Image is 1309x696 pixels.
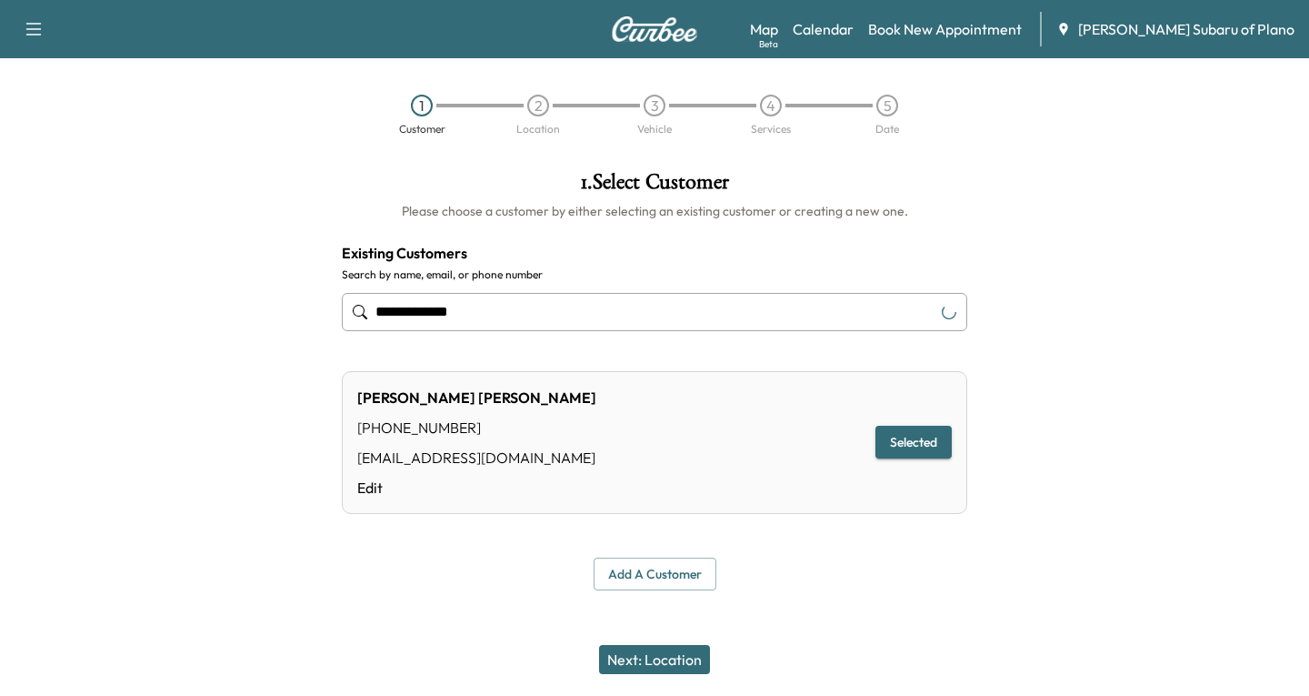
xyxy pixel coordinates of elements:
div: Location [516,124,560,135]
div: Services [751,124,791,135]
div: [EMAIL_ADDRESS][DOMAIN_NAME] [357,447,596,469]
div: Date [875,124,899,135]
div: 2 [527,95,549,116]
div: 4 [760,95,782,116]
div: [PERSON_NAME] [PERSON_NAME] [357,387,596,409]
div: 1 [411,95,433,116]
label: Search by name, email, or phone number [342,267,967,282]
a: MapBeta [750,18,778,40]
div: 3 [644,95,665,116]
button: Selected [875,426,952,459]
div: Customer [399,124,445,135]
button: Add a customer [594,558,716,591]
h4: Existing Customers [342,242,967,264]
a: Book New Appointment [868,18,1022,40]
h1: 1 . Select Customer [342,171,967,202]
div: Beta [759,37,778,51]
div: Vehicle [637,124,672,135]
button: Next: Location [599,645,710,674]
div: 5 [876,95,898,116]
h6: Please choose a customer by either selecting an existing customer or creating a new one. [342,202,967,220]
img: Curbee Logo [611,16,698,42]
div: [PHONE_NUMBER] [357,417,596,439]
a: Calendar [793,18,854,40]
span: [PERSON_NAME] Subaru of Plano [1078,18,1294,40]
a: Edit [357,477,596,499]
